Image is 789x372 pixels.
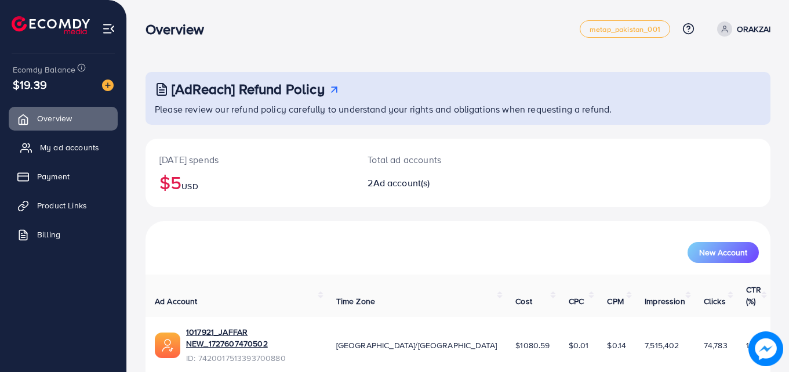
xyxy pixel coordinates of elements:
[9,194,118,217] a: Product Links
[186,352,318,364] span: ID: 7420017513393700880
[515,295,532,307] span: Cost
[40,142,99,153] span: My ad accounts
[590,26,660,33] span: metap_pakistan_001
[37,171,70,182] span: Payment
[37,229,60,240] span: Billing
[9,223,118,246] a: Billing
[569,340,589,351] span: $0.01
[515,340,550,351] span: $1080.59
[368,153,496,167] p: Total ad accounts
[699,248,747,257] span: New Account
[159,171,340,193] h2: $5
[645,295,685,307] span: Impression
[155,333,180,358] img: ic-ads-acc.e4c84228.svg
[13,64,75,75] span: Ecomdy Balance
[12,16,90,34] img: logo
[746,340,749,351] span: 1
[607,340,626,351] span: $0.14
[37,113,72,124] span: Overview
[13,76,47,93] span: $19.39
[102,80,114,91] img: image
[737,22,770,36] p: ORAKZAI
[336,295,375,307] span: Time Zone
[159,153,340,167] p: [DATE] spends
[336,340,497,351] span: [GEOGRAPHIC_DATA]/[GEOGRAPHIC_DATA]
[607,295,623,307] span: CPM
[9,136,118,159] a: My ad accounts
[580,20,670,38] a: metap_pakistan_001
[172,81,325,97] h3: [AdReach] Refund Policy
[186,326,318,350] a: 1017921_JAFFAR NEW_1727607470502
[704,295,726,307] span: Clicks
[9,107,118,130] a: Overview
[373,176,430,189] span: Ad account(s)
[569,295,584,307] span: CPC
[102,22,115,35] img: menu
[37,200,87,211] span: Product Links
[155,102,763,116] p: Please review our refund policy carefully to understand your rights and obligations when requesti...
[155,295,198,307] span: Ad Account
[645,340,679,351] span: 7,515,402
[712,21,770,37] a: ORAKZAI
[9,165,118,188] a: Payment
[748,331,783,366] img: image
[146,21,213,38] h3: Overview
[688,242,759,263] button: New Account
[368,178,496,189] h2: 2
[746,284,761,307] span: CTR (%)
[181,180,198,192] span: USD
[704,340,728,351] span: 74,783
